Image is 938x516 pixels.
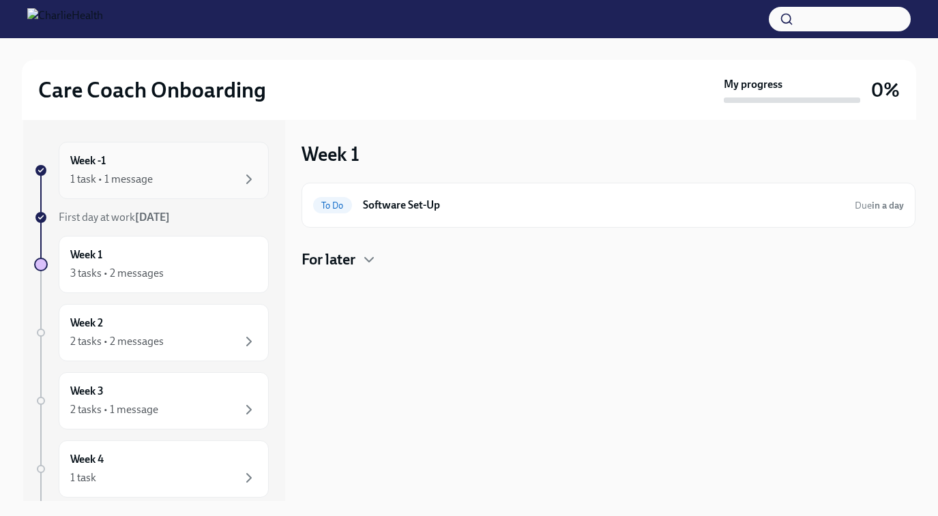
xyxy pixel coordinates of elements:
h3: Week 1 [302,142,360,166]
a: Week 32 tasks • 1 message [34,372,269,429]
div: 1 task [70,470,96,485]
h4: For later [302,249,355,270]
h3: 0% [871,78,900,102]
h2: Care Coach Onboarding [38,76,266,104]
span: First day at work [59,211,170,224]
a: Week 41 task [34,440,269,498]
a: To DoSoftware Set-UpDuein a day [313,194,904,216]
div: 2 tasks • 1 message [70,402,158,417]
span: August 19th, 2025 10:00 [855,199,904,212]
strong: [DATE] [135,211,170,224]
div: 1 task • 1 message [70,172,153,187]
h6: Week 4 [70,452,104,467]
span: To Do [313,200,352,211]
h6: Week 3 [70,384,104,399]
a: Week -11 task • 1 message [34,142,269,199]
a: Week 22 tasks • 2 messages [34,304,269,361]
a: First day at work[DATE] [34,210,269,225]
div: 2 tasks • 2 messages [70,334,164,349]
strong: My progress [724,77,782,92]
strong: in a day [872,200,904,211]
img: CharlieHealth [27,8,103,30]
div: 3 tasks • 2 messages [70,266,164,281]
span: Due [855,200,904,211]
h6: Software Set-Up [363,198,844,213]
h6: Week 1 [70,247,102,262]
h6: Week 2 [70,316,103,331]
div: For later [302,249,915,270]
h6: Week -1 [70,153,106,168]
a: Week 13 tasks • 2 messages [34,236,269,293]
